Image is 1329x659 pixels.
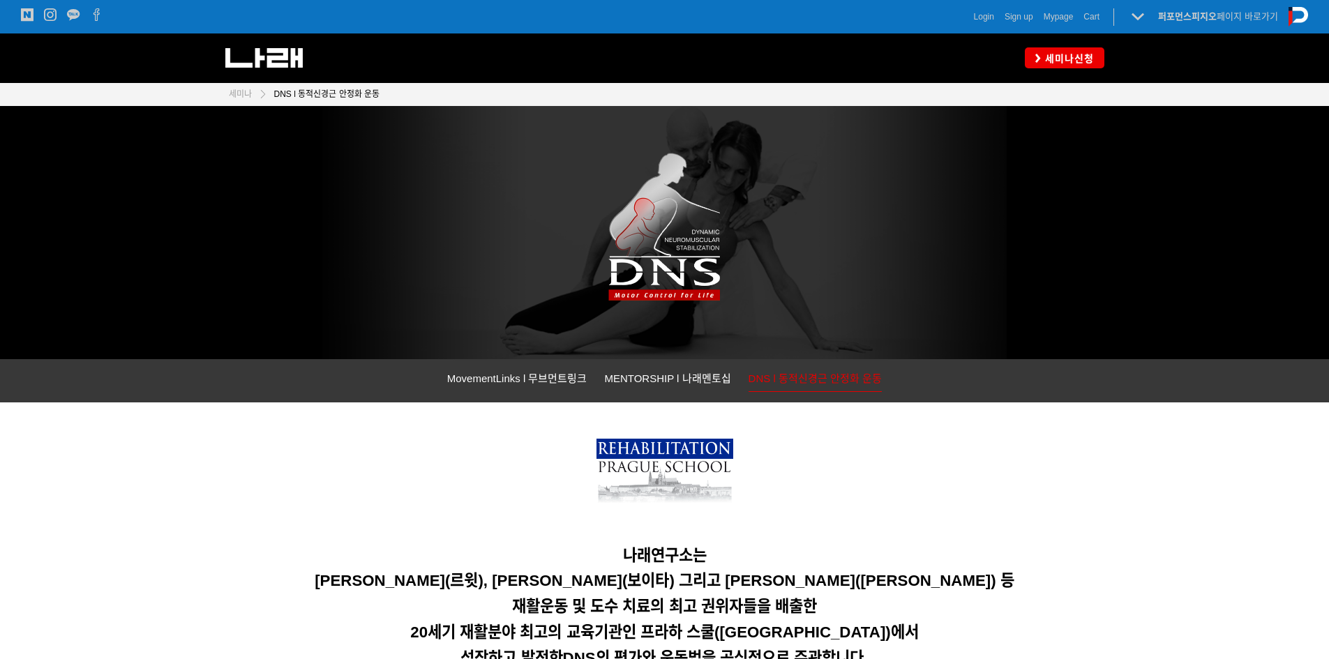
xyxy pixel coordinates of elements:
[1025,47,1104,68] a: 세미나신청
[447,372,587,384] span: MovementLinks l 무브먼트링크
[229,87,252,101] a: 세미나
[596,439,733,510] img: 7bd3899b73cc6.png
[623,547,707,564] span: 나래연구소는
[274,89,380,99] span: DNS l 동적신경근 안정화 운동
[974,10,994,24] a: Login
[1044,10,1074,24] a: Mypage
[1158,11,1278,22] a: 퍼포먼스피지오페이지 바로가기
[315,572,1014,589] span: [PERSON_NAME](르윗), [PERSON_NAME](보이타) 그리고 [PERSON_NAME]([PERSON_NAME]) 등
[604,372,730,384] span: MENTORSHIP l 나래멘토십
[1005,10,1033,24] a: Sign up
[1158,11,1217,22] strong: 퍼포먼스피지오
[749,370,883,392] a: DNS l 동적신경근 안정화 운동
[1041,52,1094,66] span: 세미나신청
[229,89,252,99] span: 세미나
[604,370,730,391] a: MENTORSHIP l 나래멘토십
[447,370,587,391] a: MovementLinks l 무브먼트링크
[267,87,380,101] a: DNS l 동적신경근 안정화 운동
[749,372,883,384] span: DNS l 동적신경근 안정화 운동
[410,623,918,641] span: 20세기 재활분야 최고의 교육기관인 프라하 스쿨([GEOGRAPHIC_DATA])에서
[512,598,817,615] span: 재활운동 및 도수 치료의 최고 권위자들을 배출한
[1083,10,1099,24] a: Cart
